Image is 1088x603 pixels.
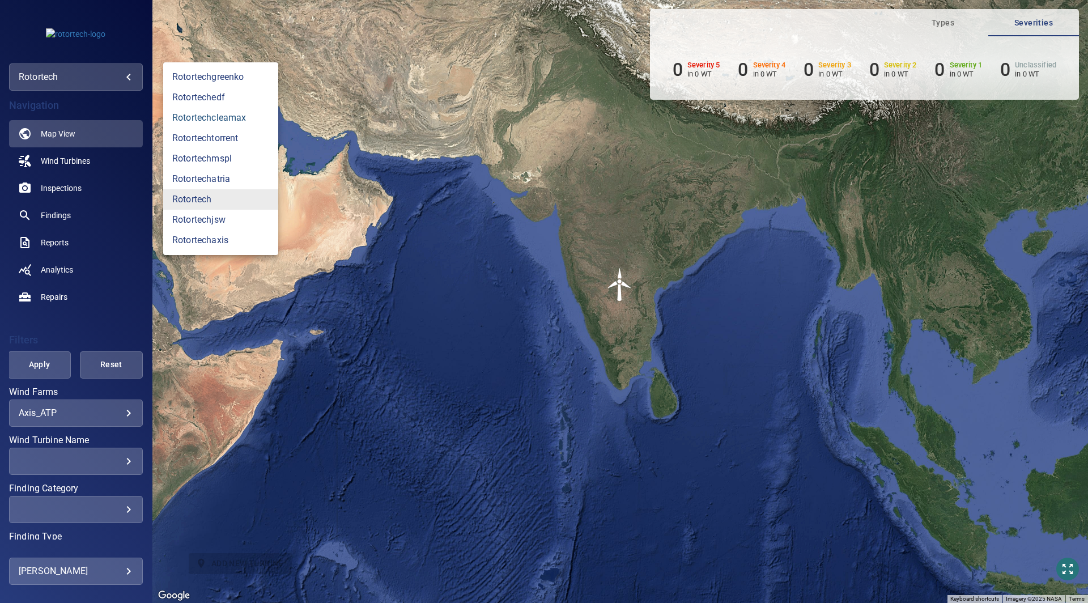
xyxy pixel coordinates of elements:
[163,230,278,250] a: rotortechaxis
[163,108,278,128] a: rotortechcleamax
[163,148,278,169] a: rotortechmspl
[163,210,278,230] a: rotortechjsw
[163,169,278,189] a: rotortechatria
[163,128,278,148] a: rotortechtorrent
[163,67,278,87] a: rotortechgreenko
[163,189,278,210] a: rotortech
[163,87,278,108] a: rotortechedf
